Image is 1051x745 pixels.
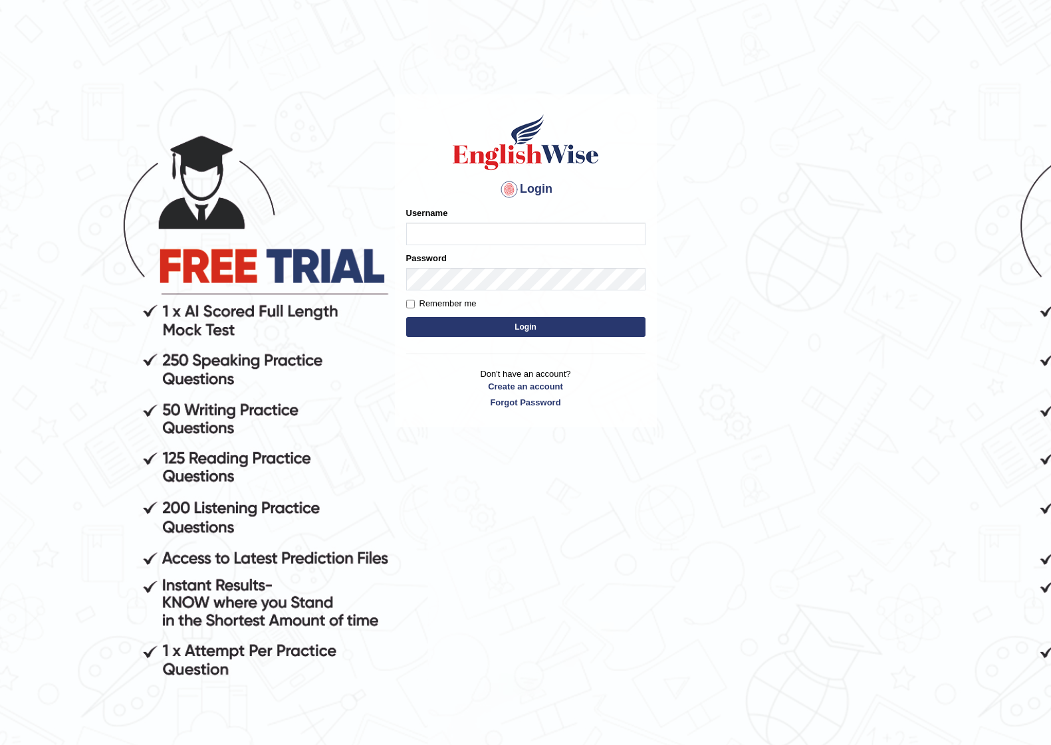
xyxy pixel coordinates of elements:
p: Don't have an account? [406,368,645,409]
label: Password [406,252,447,265]
input: Remember me [406,300,415,308]
img: Logo of English Wise sign in for intelligent practice with AI [450,112,602,172]
label: Username [406,207,448,219]
a: Create an account [406,380,645,393]
h4: Login [406,179,645,200]
button: Login [406,317,645,337]
a: Forgot Password [406,396,645,409]
label: Remember me [406,297,477,310]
